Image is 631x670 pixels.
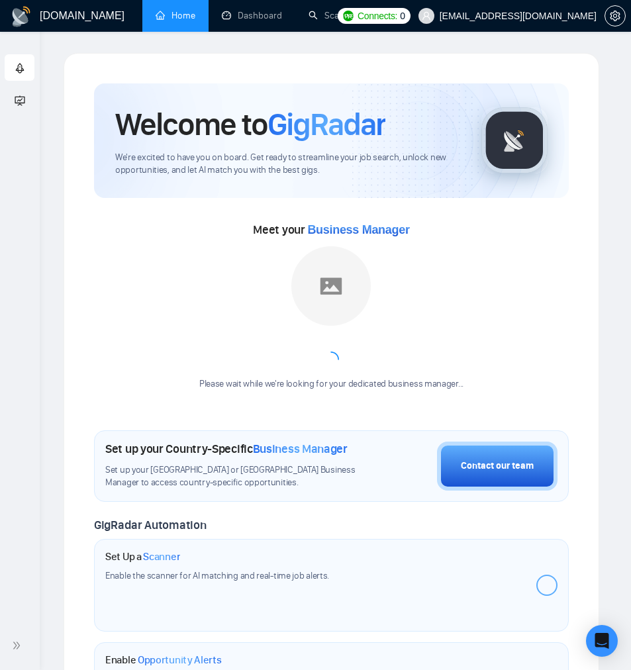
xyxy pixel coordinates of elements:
[156,10,195,21] a: homeHome
[358,9,397,23] span: Connects:
[400,9,405,23] span: 0
[222,10,282,21] a: dashboardDashboard
[605,11,626,21] a: setting
[605,11,625,21] span: setting
[461,459,534,473] div: Contact our team
[15,55,25,81] span: rocket
[253,222,409,237] span: Meet your
[15,87,25,113] span: fund-projection-screen
[12,639,25,652] span: double-right
[321,350,341,369] span: loading
[105,653,222,667] h1: Enable
[267,105,385,144] span: GigRadar
[105,570,329,581] span: Enable the scanner for AI matching and real-time job alerts.
[191,378,471,391] div: Please wait while we're looking for your dedicated business manager...
[94,518,206,532] span: GigRadar Automation
[309,10,358,21] a: searchScanner
[605,5,626,26] button: setting
[105,464,371,489] span: Set up your [GEOGRAPHIC_DATA] or [GEOGRAPHIC_DATA] Business Manager to access country-specific op...
[291,246,371,326] img: placeholder.png
[15,93,68,105] span: Academy
[586,625,618,657] div: Open Intercom Messenger
[138,653,222,667] span: Opportunity Alerts
[115,105,385,144] h1: Welcome to
[143,550,180,563] span: Scanner
[105,550,180,563] h1: Set Up a
[5,54,34,81] li: Getting Started
[115,152,460,177] span: We're excited to have you on board. Get ready to streamline your job search, unlock new opportuni...
[437,442,558,491] button: Contact our team
[105,442,348,456] h1: Set up your Country-Specific
[253,442,348,456] span: Business Manager
[422,11,431,21] span: user
[481,107,548,173] img: gigradar-logo.png
[307,223,409,236] span: Business Manager
[11,6,32,27] img: logo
